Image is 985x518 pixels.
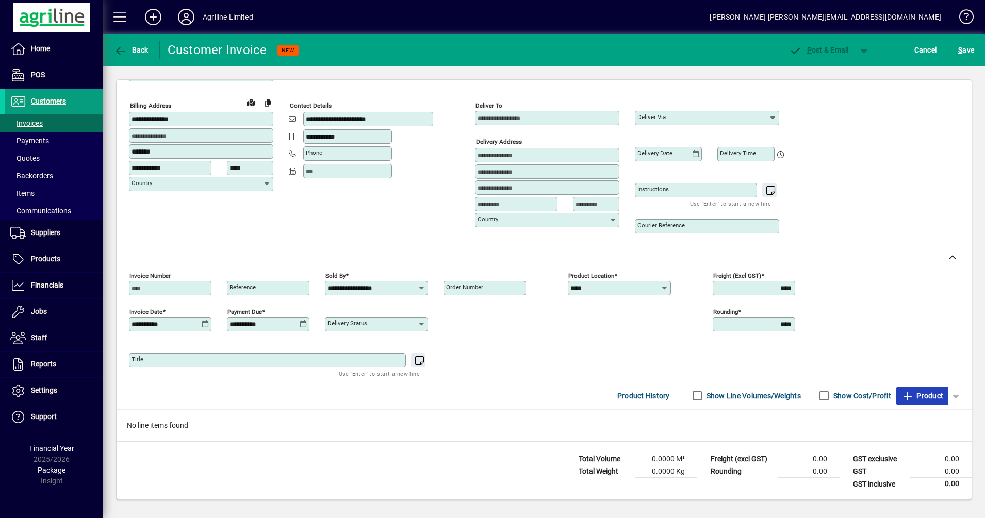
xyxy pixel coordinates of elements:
mat-label: Reference [229,283,256,291]
mat-label: Order number [446,283,483,291]
mat-label: Phone [306,149,322,156]
td: 0.00 [910,453,972,465]
span: Financial Year [29,444,74,453]
span: Products [31,255,60,263]
span: Product [901,388,943,404]
button: Save [956,41,977,59]
label: Show Cost/Profit [831,391,891,401]
td: GST exclusive [848,453,910,465]
mat-label: Payment due [227,308,262,315]
mat-label: Rounding [713,308,738,315]
td: 0.0000 M³ [635,453,697,465]
td: 0.0000 Kg [635,465,697,478]
span: Quotes [10,154,40,162]
span: POS [31,71,45,79]
mat-label: Delivery time [720,149,756,157]
span: ave [958,42,974,58]
div: Agriline Limited [203,9,253,25]
div: Customer Invoice [168,42,267,58]
a: POS [5,62,103,88]
span: Jobs [31,307,47,315]
span: Items [10,189,35,197]
a: Financials [5,273,103,298]
button: Add [137,8,170,26]
span: Cancel [914,42,937,58]
button: Product [896,387,948,405]
span: S [958,46,962,54]
span: Reports [31,360,56,368]
mat-label: Deliver via [637,113,666,121]
a: Products [5,246,103,272]
span: Payments [10,137,49,145]
a: Backorders [5,167,103,185]
span: Staff [31,333,47,342]
button: Cancel [912,41,940,59]
span: Financials [31,281,63,289]
mat-label: Freight (excl GST) [713,272,761,279]
button: Copy to Delivery address [259,94,276,111]
mat-label: Country [478,215,498,223]
span: Communications [10,207,71,215]
span: Customers [31,97,66,105]
mat-label: Courier Reference [637,222,685,229]
span: Product History [617,388,670,404]
td: GST [848,465,910,478]
mat-label: Sold by [325,272,346,279]
mat-label: Deliver To [475,102,502,109]
mat-label: Delivery date [637,149,672,157]
mat-label: Country [132,179,152,187]
a: Jobs [5,299,103,325]
a: Communications [5,202,103,220]
div: [PERSON_NAME] [PERSON_NAME][EMAIL_ADDRESS][DOMAIN_NAME] [710,9,941,25]
button: Product History [613,387,674,405]
a: Support [5,404,103,430]
span: Back [114,46,149,54]
div: No line items found [117,410,972,441]
mat-label: Invoice number [129,272,171,279]
span: Package [38,466,65,474]
span: Home [31,44,50,53]
button: Profile [170,8,203,26]
a: Home [5,36,103,62]
td: Freight (excl GST) [705,453,778,465]
mat-label: Title [132,356,143,363]
a: View on map [243,94,259,110]
a: Settings [5,378,103,404]
span: Support [31,412,57,421]
mat-hint: Use 'Enter' to start a new line [339,367,420,379]
a: Quotes [5,149,103,167]
mat-label: Delivery status [327,320,367,327]
span: Settings [31,386,57,394]
td: GST inclusive [848,478,910,491]
a: Payments [5,132,103,149]
a: Items [5,185,103,202]
td: 0.00 [910,465,972,478]
td: Rounding [705,465,778,478]
app-page-header-button: Back [103,41,160,59]
label: Show Line Volumes/Weights [704,391,801,401]
mat-hint: Use 'Enter' to start a new line [690,197,771,209]
span: ost & Email [789,46,849,54]
td: Total Volume [573,453,635,465]
span: P [807,46,812,54]
a: Invoices [5,114,103,132]
mat-label: Product location [568,272,614,279]
span: Suppliers [31,228,60,237]
button: Back [111,41,151,59]
mat-label: Invoice date [129,308,162,315]
span: Backorders [10,172,53,180]
td: Total Weight [573,465,635,478]
mat-label: Instructions [637,186,669,193]
a: Suppliers [5,220,103,246]
span: NEW [282,47,294,54]
a: Staff [5,325,103,351]
a: Knowledge Base [951,2,972,36]
button: Post & Email [784,41,854,59]
td: 0.00 [778,465,840,478]
a: Reports [5,352,103,377]
span: Invoices [10,119,43,127]
td: 0.00 [910,478,972,491]
td: 0.00 [778,453,840,465]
